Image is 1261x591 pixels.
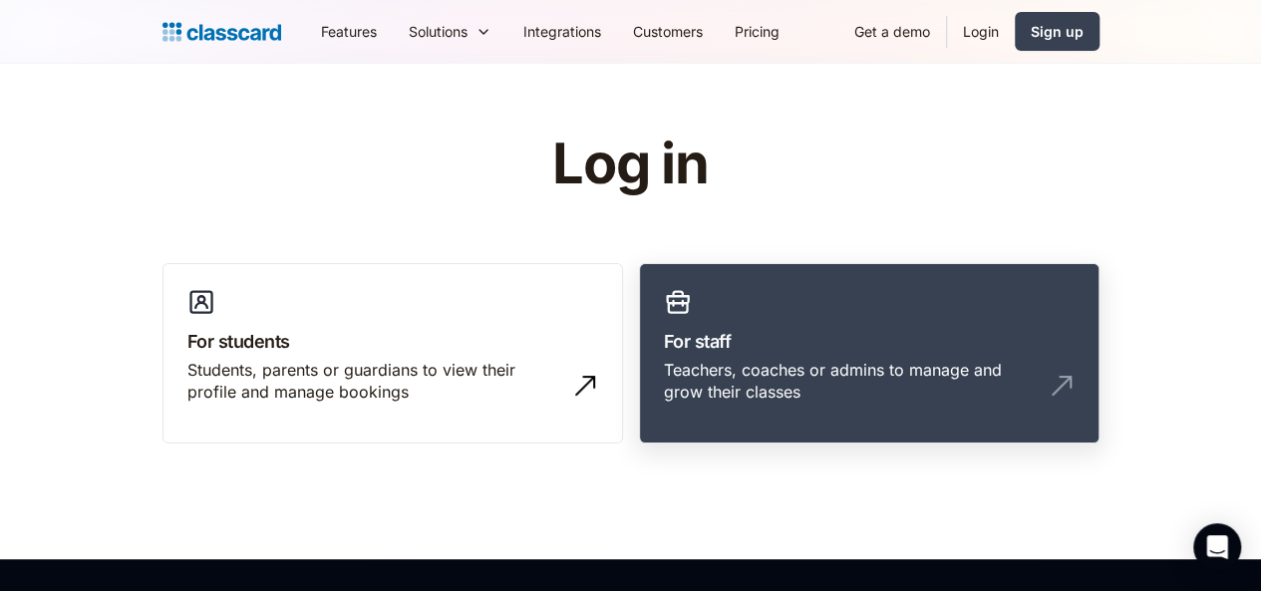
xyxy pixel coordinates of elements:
a: Customers [617,9,719,54]
div: Solutions [393,9,507,54]
h3: For staff [664,328,1075,355]
a: Login [947,9,1015,54]
a: Sign up [1015,12,1100,51]
a: For staffTeachers, coaches or admins to manage and grow their classes [639,263,1100,444]
a: Integrations [507,9,617,54]
a: Pricing [719,9,795,54]
a: home [162,18,281,46]
div: Students, parents or guardians to view their profile and manage bookings [187,359,558,404]
h3: For students [187,328,598,355]
a: Get a demo [838,9,946,54]
div: Open Intercom Messenger [1193,523,1241,571]
a: For studentsStudents, parents or guardians to view their profile and manage bookings [162,263,623,444]
h1: Log in [314,134,947,195]
div: Sign up [1031,21,1084,42]
a: Features [305,9,393,54]
div: Teachers, coaches or admins to manage and grow their classes [664,359,1035,404]
div: Solutions [409,21,468,42]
